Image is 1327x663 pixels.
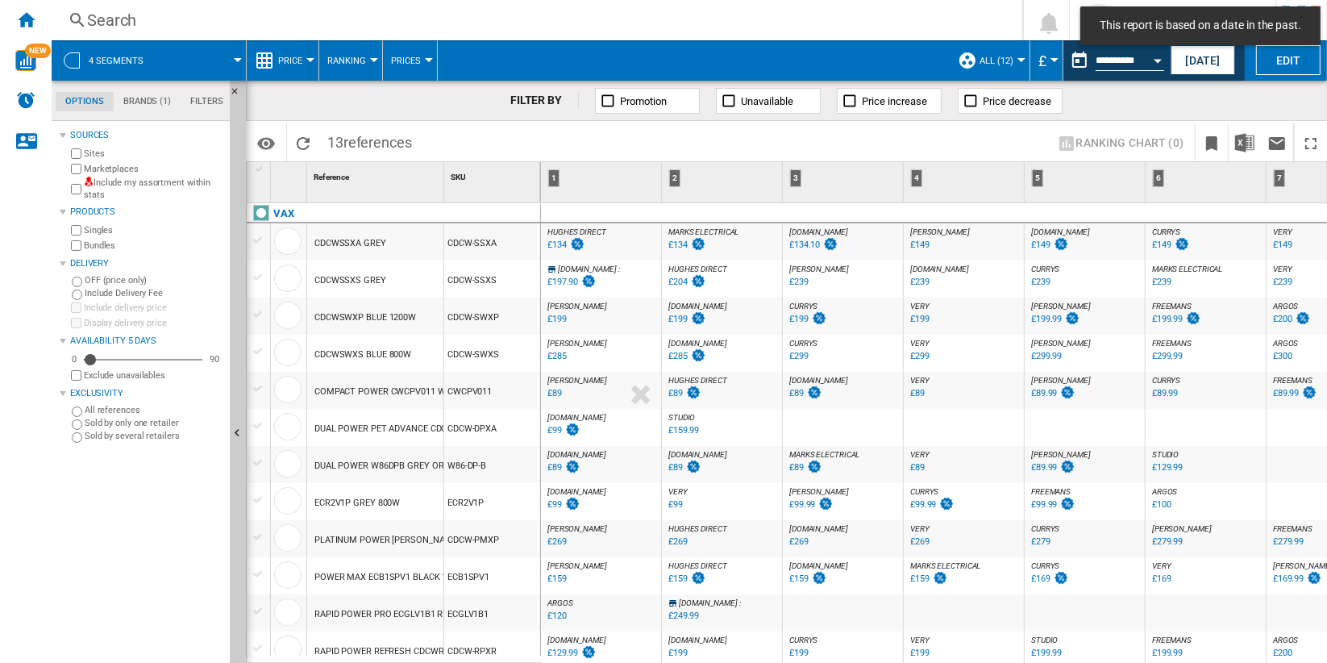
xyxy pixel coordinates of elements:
[907,339,1021,376] div: VERY £299
[980,56,1013,66] span: ALL (12)
[789,265,849,273] span: [PERSON_NAME]
[547,277,578,287] div: £197.90
[564,460,580,473] img: promotionV3.png
[71,240,81,251] input: Bundles
[1150,386,1178,402] div: Last updated : Monday, 1 September 2025 00:00
[1028,339,1142,376] div: [PERSON_NAME] £299.99
[274,162,306,187] div: Sort None
[547,376,607,385] span: [PERSON_NAME]
[544,376,658,413] div: [PERSON_NAME] £89
[1149,162,1266,202] div: 6
[666,237,706,253] div: Last updated : Monday, 1 September 2025 00:00
[1031,265,1059,273] span: CURRYS
[114,92,181,111] md-tab-item: Brands (1)
[1273,302,1299,311] span: ARGOS
[910,339,930,348] span: VERY
[789,462,804,473] div: £89
[908,386,925,402] div: Last updated : Monday, 1 September 2025 00:00
[908,237,930,253] div: Last updated : Monday, 1 September 2025 00:00
[665,487,779,524] div: VERY £99
[789,487,849,496] span: [PERSON_NAME]
[665,413,779,450] div: STUDIO £159.99
[547,388,562,398] div: £89
[1152,302,1192,311] span: FREEMANS
[1031,314,1062,324] div: £199.99
[1273,376,1312,385] span: FREEMANS
[716,88,821,114] button: Unavailable
[314,173,349,181] span: Reference
[545,274,597,290] div: Last updated : Monday, 1 September 2025 00:00
[910,227,970,236] span: [PERSON_NAME]
[547,314,567,324] div: £199
[786,376,900,413] div: [DOMAIN_NAME] £89
[907,265,1021,302] div: [DOMAIN_NAME] £239
[958,40,1021,81] div: ALL (12)
[71,370,81,381] input: Display delivery price
[789,302,817,311] span: CURRYS
[181,92,233,111] md-tab-item: Filters
[789,227,848,236] span: [DOMAIN_NAME]
[1038,40,1055,81] div: £
[789,240,820,250] div: £134.10
[255,40,310,81] div: Price
[910,376,930,385] span: VERY
[89,40,160,81] button: 4 segments
[665,339,779,376] div: [DOMAIN_NAME] £285
[327,40,374,81] div: Ranking
[1028,227,1142,265] div: [DOMAIN_NAME] £149
[668,450,727,459] span: [DOMAIN_NAME]
[1029,274,1050,290] div: Last updated : Monday, 1 September 2025 00:00
[668,487,688,496] span: VERY
[1196,123,1228,161] button: Bookmark this report
[60,40,238,81] div: 4 segments
[668,314,688,324] div: £199
[938,497,955,511] img: promotionV3.png
[1149,302,1263,339] div: FREEMANS £199.99
[1295,311,1311,325] img: promotionV3.png
[1031,450,1091,459] span: [PERSON_NAME]
[547,351,567,361] div: £285
[1153,169,1164,187] div: 6
[907,376,1021,413] div: VERY £89
[910,462,925,473] div: £89
[665,302,779,339] div: [DOMAIN_NAME] £199
[668,413,695,422] span: STUDIO
[1273,388,1299,398] div: £89.99
[910,277,930,287] div: £239
[958,88,1063,114] button: Price decrease
[1152,351,1183,361] div: £299.99
[1152,227,1180,236] span: CURRYS
[1273,277,1292,287] div: £239
[665,376,779,413] div: HUGHES DIRECT £89
[787,348,809,365] div: Last updated : Monday, 1 September 2025 00:00
[327,56,366,66] span: Ranking
[786,302,900,339] div: CURRYS £199
[1032,169,1043,187] div: 5
[545,386,562,402] div: Last updated : Monday, 1 September 2025 00:00
[665,162,782,202] div: 2
[837,88,942,114] button: Price increase
[1028,265,1142,302] div: CURRYS £239
[685,460,701,473] img: promotionV3.png
[666,274,706,290] div: Last updated : Monday, 1 September 2025 00:00
[910,240,930,250] div: £149
[907,162,1024,202] div: 4
[89,56,144,66] span: 4 segments
[1301,386,1317,399] img: promotionV3.png
[1029,386,1075,402] div: Last updated : Monday, 1 September 2025 00:00
[789,314,809,324] div: £199
[545,460,580,476] div: Last updated : Monday, 1 September 2025 00:00
[391,40,429,81] div: Prices
[71,179,81,199] input: Include my assortment within stats
[910,314,930,324] div: £199
[1031,376,1091,385] span: [PERSON_NAME]
[668,277,688,287] div: £204
[1053,237,1069,251] img: promotionV3.png
[16,90,35,110] img: alerts-logo.svg
[908,311,930,327] div: Last updated : Monday, 1 September 2025 00:00
[911,169,922,187] div: 4
[1150,311,1201,327] div: Last updated : Monday, 1 September 2025 00:00
[666,497,683,513] div: Last updated : Monday, 1 September 2025 00:00
[544,162,661,202] div: 1
[787,497,834,513] div: Last updated : Monday, 1 September 2025 00:00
